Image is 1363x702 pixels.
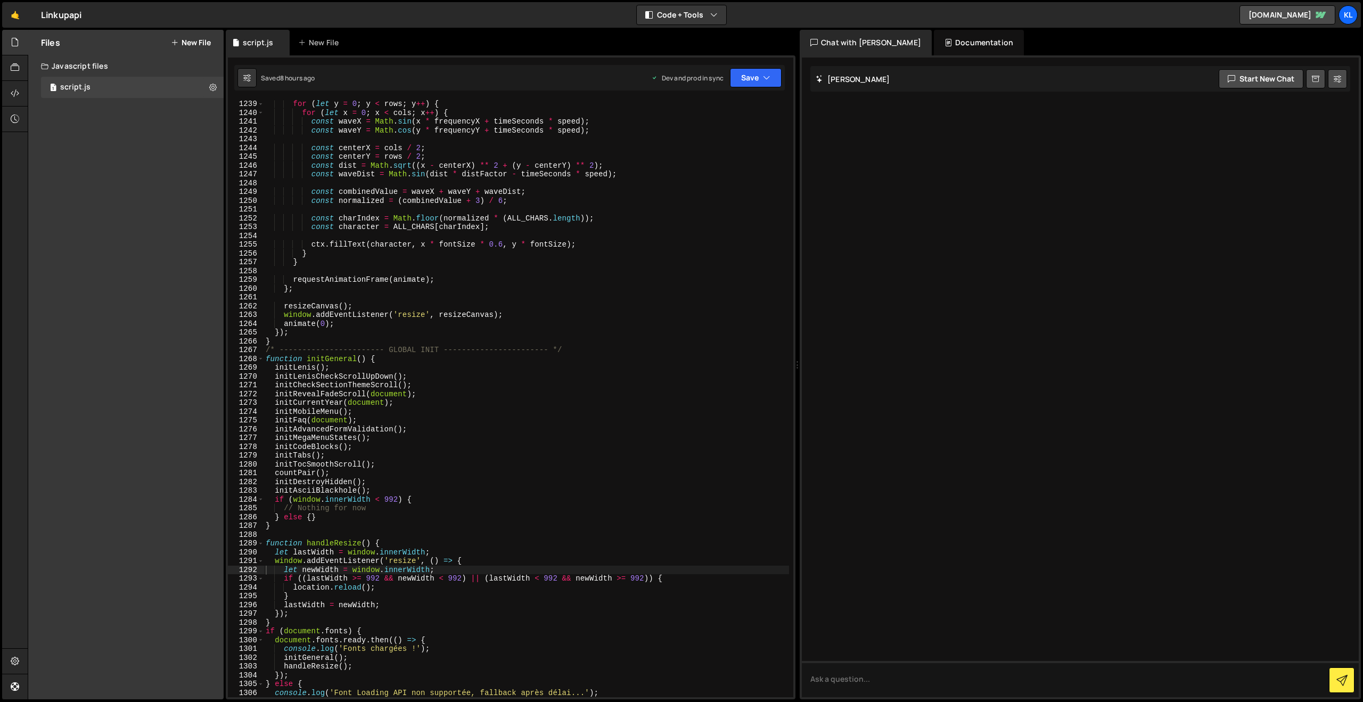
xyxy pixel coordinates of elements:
div: 1271 [228,381,264,390]
button: Start new chat [1219,69,1303,88]
div: 1292 [228,566,264,575]
div: script.js [60,83,91,92]
div: 1306 [228,689,264,698]
div: New File [298,37,343,48]
div: 1265 [228,328,264,337]
div: 1275 [228,416,264,425]
div: 1254 [228,232,264,241]
div: 1247 [228,170,264,179]
div: 1266 [228,337,264,346]
div: 1262 [228,302,264,311]
div: 1253 [228,223,264,232]
div: Saved [261,74,315,83]
div: 1302 [228,654,264,663]
div: 1248 [228,179,264,188]
div: 1249 [228,187,264,197]
div: 1300 [228,636,264,645]
div: 1268 [228,355,264,364]
div: 1240 [228,109,264,118]
div: 1297 [228,609,264,618]
div: 1301 [228,644,264,654]
div: 1245 [228,152,264,161]
span: 1 [50,84,56,93]
div: 1279 [228,451,264,460]
div: 1252 [228,214,264,223]
div: 1241 [228,117,264,126]
div: 1281 [228,469,264,478]
div: 1261 [228,293,264,302]
div: 1303 [228,662,264,671]
div: 1305 [228,680,264,689]
div: 1280 [228,460,264,469]
div: Documentation [934,30,1024,55]
div: 1263 [228,311,264,320]
div: 1269 [228,363,264,372]
div: 1242 [228,126,264,135]
div: 1244 [228,144,264,153]
div: 1255 [228,240,264,249]
div: 1270 [228,372,264,381]
div: 1286 [228,513,264,522]
div: 1258 [228,267,264,276]
div: 1295 [228,592,264,601]
div: Javascript files [28,55,224,77]
button: Code + Tools [637,5,726,25]
div: 1299 [228,627,264,636]
div: 1289 [228,539,264,548]
div: 1273 [228,398,264,407]
div: 1290 [228,548,264,557]
div: 1277 [228,434,264,443]
button: Save [730,68,782,87]
div: 1250 [228,197,264,206]
div: 1246 [228,161,264,170]
div: script.js [243,37,273,48]
div: Chat with [PERSON_NAME] [800,30,932,55]
a: [DOMAIN_NAME] [1239,5,1335,25]
div: 17126/47241.js [41,77,224,98]
div: 8 hours ago [280,74,315,83]
div: 1283 [228,486,264,495]
div: 1287 [228,521,264,530]
div: 1284 [228,495,264,504]
div: 1264 [228,320,264,329]
div: 1259 [228,275,264,284]
div: 1285 [228,504,264,513]
div: 1298 [228,618,264,627]
div: 1267 [228,346,264,355]
div: 1243 [228,135,264,144]
h2: Files [41,37,60,48]
a: 🤙 [2,2,28,28]
div: 1251 [228,205,264,214]
div: 1293 [228,574,264,583]
a: Kl [1339,5,1358,25]
button: New File [171,38,211,47]
div: 1276 [228,425,264,434]
div: 1294 [228,583,264,592]
div: Linkupapi [41,9,81,21]
div: 1296 [228,601,264,610]
div: 1260 [228,284,264,293]
h2: [PERSON_NAME] [816,74,890,84]
div: 1272 [228,390,264,399]
div: 1257 [228,258,264,267]
div: 1304 [228,671,264,680]
div: 1291 [228,557,264,566]
div: 1282 [228,478,264,487]
div: 1256 [228,249,264,258]
div: Dev and prod in sync [651,74,724,83]
div: 1278 [228,443,264,452]
div: 1239 [228,100,264,109]
div: 1274 [228,407,264,417]
div: 1288 [228,530,264,540]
